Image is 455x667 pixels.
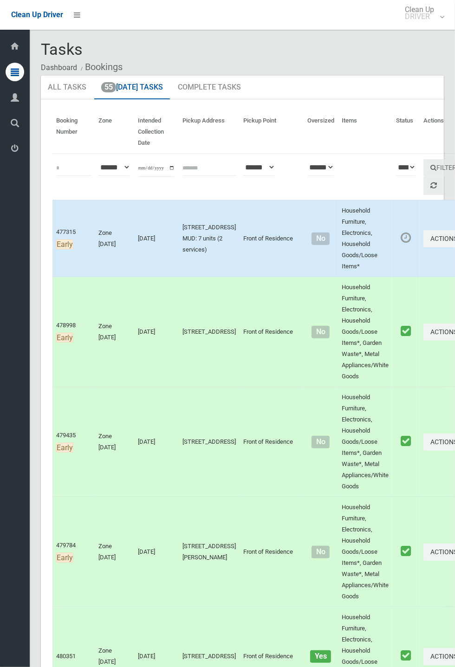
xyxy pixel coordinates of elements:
h4: Normal sized [307,328,334,336]
span: 55 [101,82,116,92]
td: 479784 [52,497,95,607]
i: Booking marked as collected. [401,545,411,557]
span: Clean Up [400,6,443,20]
span: Yes [310,650,331,663]
th: Oversized [304,110,338,154]
th: Pickup Point [240,110,304,154]
li: Bookings [78,58,123,76]
td: Front of Residence [240,497,304,607]
span: No [312,326,330,338]
td: [DATE] [134,497,179,607]
th: Zone [95,110,134,154]
span: Tasks [41,40,83,58]
small: DRIVER [405,13,434,20]
span: Early [56,333,73,343]
td: 477315 [52,200,95,277]
a: Complete Tasks [171,76,248,100]
td: 479435 [52,387,95,497]
td: [STREET_ADDRESS][PERSON_NAME] [179,497,240,607]
span: Early [56,240,73,249]
span: Clean Up Driver [11,10,63,19]
h4: Normal sized [307,235,334,243]
td: Household Furniture, Electronics, Household Goods/Loose Items*, Garden Waste*, Metal Appliances/W... [338,497,392,607]
h4: Normal sized [307,548,334,556]
span: No [312,436,330,448]
h4: Normal sized [307,438,334,446]
td: Front of Residence [240,387,304,497]
span: No [312,546,330,558]
a: Dashboard [41,63,77,72]
th: Booking Number [52,110,95,154]
td: Front of Residence [240,200,304,277]
td: [DATE] [134,277,179,387]
i: Booking awaiting collection. Mark as collected or report issues to complete task. [401,232,411,244]
td: [DATE] [134,387,179,497]
td: [STREET_ADDRESS] MUD: 7 units (2 services) [179,200,240,277]
td: Household Furniture, Electronics, Household Goods/Loose Items*, Garden Waste*, Metal Appliances/W... [338,387,392,497]
i: Booking marked as collected. [401,435,411,447]
th: Pickup Address [179,110,240,154]
td: Zone [DATE] [95,277,134,387]
span: Early [56,553,73,563]
span: No [312,233,330,245]
td: Zone [DATE] [95,200,134,277]
td: [STREET_ADDRESS] [179,387,240,497]
i: Booking marked as collected. [401,649,411,661]
a: 55[DATE] Tasks [94,76,170,100]
th: Items [338,110,392,154]
td: Zone [DATE] [95,497,134,607]
th: Intended Collection Date [134,110,179,154]
a: All Tasks [41,76,93,100]
td: Household Furniture, Electronics, Household Goods/Loose Items* [338,200,392,277]
td: Zone [DATE] [95,387,134,497]
h4: Oversized [307,653,334,661]
td: Household Furniture, Electronics, Household Goods/Loose Items*, Garden Waste*, Metal Appliances/W... [338,277,392,387]
td: [STREET_ADDRESS] [179,277,240,387]
td: 478998 [52,277,95,387]
td: [DATE] [134,200,179,277]
th: Status [392,110,420,154]
a: Clean Up Driver [11,8,63,22]
i: Booking marked as collected. [401,325,411,337]
span: Early [56,443,73,453]
td: Front of Residence [240,277,304,387]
